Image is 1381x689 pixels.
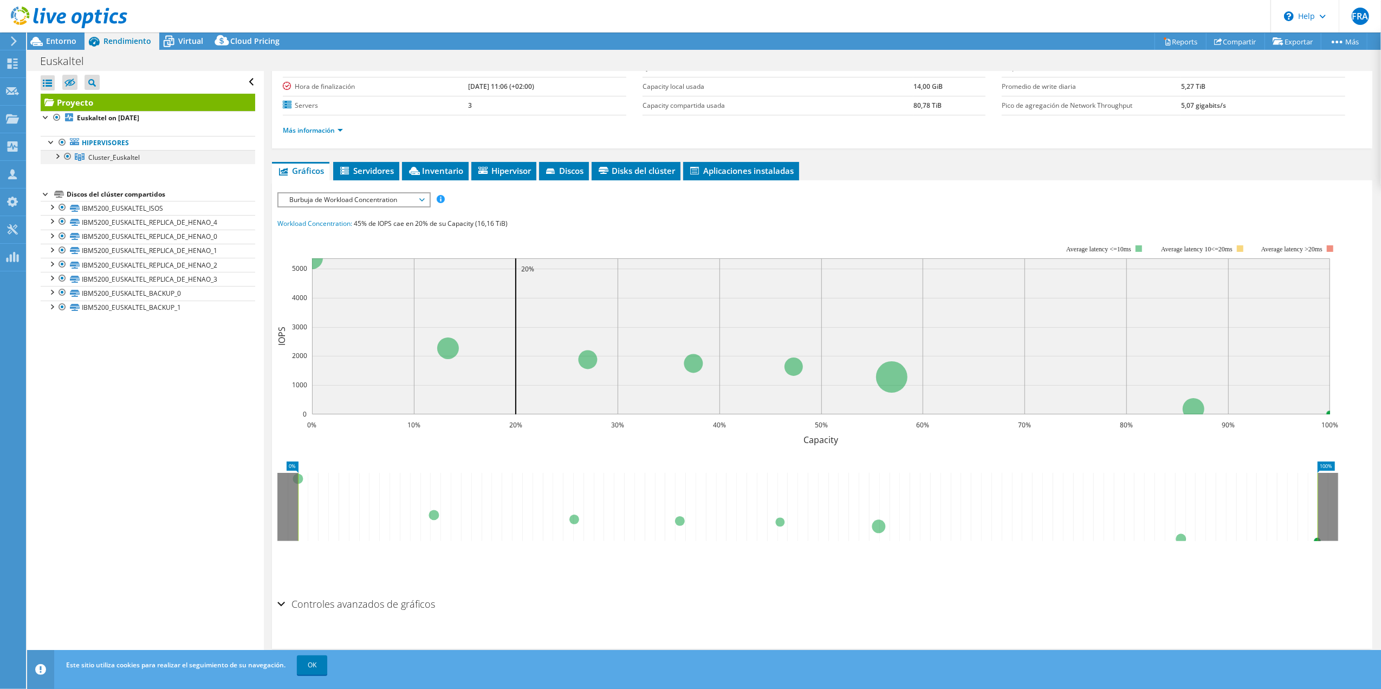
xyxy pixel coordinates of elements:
[41,258,255,272] a: IBM5200_EUSKALTEL_REPLICA_DE_HENAO_2
[1181,101,1226,110] b: 5,07 gigabits/s
[815,420,828,430] text: 50%
[103,36,151,46] span: Rendimiento
[913,63,917,72] b: 1
[913,101,942,110] b: 80,78 TiB
[41,150,255,164] a: Cluster_Euskaltel
[1322,420,1339,430] text: 100%
[913,82,943,91] b: 14,00 GiB
[41,286,255,300] a: IBM5200_EUSKALTEL_BACKUP_0
[1352,8,1369,25] span: FRA
[1284,11,1294,21] svg: \n
[1261,245,1322,253] text: Average latency >20ms
[597,165,675,176] span: Disks del clúster
[689,165,794,176] span: Aplicaciones instaladas
[284,193,423,206] span: Burbuja de Workload Concentration
[308,420,317,430] text: 0%
[1222,420,1235,430] text: 90%
[1120,420,1133,430] text: 80%
[41,272,255,286] a: IBM5200_EUSKALTEL_REPLICA_DE_HENAO_3
[292,264,307,273] text: 5000
[41,201,255,215] a: IBM5200_EUSKALTEL_ISOS
[230,36,280,46] span: Cloud Pricing
[283,126,343,135] a: Más información
[1155,33,1207,50] a: Reports
[297,655,327,675] a: OK
[468,82,534,91] b: [DATE] 11:06 (+02:00)
[1181,82,1205,91] b: 5,27 TiB
[1018,420,1031,430] text: 70%
[41,111,255,125] a: Euskaltel on [DATE]
[1181,63,1255,72] b: 66% Reads / 34% Writes
[77,113,139,122] b: Euskaltel on [DATE]
[468,101,472,110] b: 3
[509,420,522,430] text: 20%
[41,94,255,111] a: Proyecto
[66,660,286,669] span: Este sitio utiliza cookies para realizar el seguimiento de su navegación.
[303,409,307,419] text: 0
[46,36,76,46] span: Entorno
[41,215,255,229] a: IBM5200_EUSKALTEL_REPLICA_DE_HENAO_4
[477,165,531,176] span: Hipervisor
[1206,33,1265,50] a: Compartir
[643,100,913,111] label: Capacity compartida usada
[354,219,508,228] span: 45% de IOPS cae en 20% de su Capacity (16,16 TiB)
[41,136,255,150] a: Hipervisores
[292,380,307,389] text: 1000
[1002,100,1181,111] label: Pico de agregación de Network Throughput
[292,293,307,302] text: 4000
[544,165,583,176] span: Discos
[276,327,288,346] text: IOPS
[277,219,352,228] span: Workload Concentration:
[1265,33,1321,50] a: Exportar
[521,264,534,274] text: 20%
[292,351,307,360] text: 2000
[804,434,839,446] text: Capacity
[468,63,534,72] b: [DATE] 11:07 (+02:00)
[407,420,420,430] text: 10%
[41,244,255,258] a: IBM5200_EUSKALTEL_REPLICA_DE_HENAO_1
[67,188,255,201] div: Discos del clúster compartidos
[283,100,468,111] label: Servers
[35,55,101,67] h1: Euskaltel
[41,230,255,244] a: IBM5200_EUSKALTEL_REPLICA_DE_HENAO_0
[916,420,929,430] text: 60%
[41,301,255,315] a: IBM5200_EUSKALTEL_BACKUP_1
[277,593,435,615] h2: Controles avanzados de gráficos
[1066,245,1131,253] tspan: Average latency <=10ms
[643,81,913,92] label: Capacity local usada
[178,36,203,46] span: Virtual
[407,165,463,176] span: Inventario
[283,81,468,92] label: Hora de finalización
[277,165,324,176] span: Gráficos
[339,165,394,176] span: Servidores
[1321,33,1367,50] a: Más
[1161,245,1233,253] tspan: Average latency 10<=20ms
[713,420,726,430] text: 40%
[292,322,307,331] text: 3000
[88,153,140,162] span: Cluster_Euskaltel
[611,420,624,430] text: 30%
[1002,81,1181,92] label: Promedio de write diaria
